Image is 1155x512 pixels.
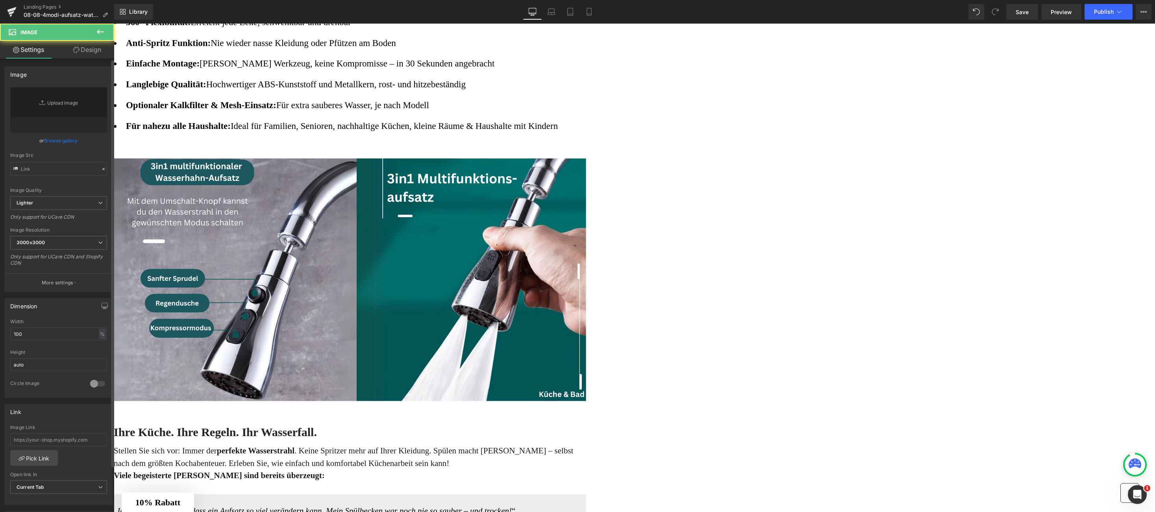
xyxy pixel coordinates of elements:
[44,134,78,147] a: Browse gallery
[17,200,33,206] b: Lighter
[1094,9,1114,15] span: Publish
[10,254,107,271] div: Only support for UCare CDN and Shopify CDN
[10,136,107,145] div: or
[4,483,398,492] i: Ich hätte nie gedacht, dass ein Aufsatz so viel verändern kann. Mein Spülbecken war noch nie so s...
[10,162,107,176] input: Link
[561,4,580,20] a: Tablet
[24,4,114,10] a: Landing Pages
[8,469,80,489] div: 10% Rabatt
[10,328,107,341] input: auto
[10,433,107,446] input: https://your-shop.myshopify.com
[1085,4,1133,20] button: Publish
[10,380,82,389] div: Circle Image
[10,358,107,371] input: auto
[17,484,44,490] b: Current Tab
[129,8,148,15] span: Library
[523,4,542,20] a: Desktop
[1016,8,1029,16] span: Save
[969,4,985,20] button: Undo
[1136,4,1152,20] button: More
[10,425,107,430] div: Image Link
[10,67,27,78] div: Image
[12,77,163,87] strong: Optionaler Kalkfilter & Mesh-Einsatz:
[12,56,352,66] font: Hochwertiger ABS-Kunststoff und Metallkern, rost- und hitzebeständig
[12,35,86,45] strong: Einfache Montage:
[988,4,1003,20] button: Redo
[10,153,107,158] div: Image Src
[17,239,45,245] b: 3000x3000
[1042,4,1082,20] a: Preview
[580,4,599,20] a: Mobile
[542,4,561,20] a: Laptop
[12,35,381,45] font: [PERSON_NAME] Werkzeug, keine Kompromisse – in 30 Sekunden angebracht
[10,350,107,355] div: Height
[42,279,73,286] p: More settings
[99,329,106,339] div: %
[1051,8,1072,16] span: Preview
[59,41,116,59] a: Design
[12,56,93,66] strong: Langlebige Qualität:
[20,29,37,35] span: Image
[103,422,181,432] strong: perfekte Wasserstrahl
[12,15,97,24] strong: Anti-Spritz Funktion:
[5,273,113,292] button: More settings
[10,450,58,466] a: Pick Link
[1144,485,1151,492] span: 1
[10,188,107,193] div: Image Quality
[12,98,117,107] strong: Für nahezu alle Haushalte:
[10,404,21,415] div: Link
[10,227,107,233] div: Image Resolution
[1128,485,1147,504] iframe: Intercom live chat
[10,214,107,225] div: Only support for UCare CDN
[10,319,107,324] div: Width
[12,77,315,87] font: Für extra sauberes Wasser, je nach Modell
[114,4,153,20] a: New Library
[24,12,99,18] span: 08-08-4modi-aufsatz-waterjake-v1-DESKTOP
[10,298,37,309] div: Dimension
[12,15,282,24] font: Nie wieder nasse Kleidung oder Pfützen am Boden
[22,474,67,484] span: 10% Rabatt
[12,98,444,107] font: Ideal für Familien, Senioren, nachhaltige Küchen, kleine Räume & Haushalte mit Kindern
[10,472,107,477] div: Open link In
